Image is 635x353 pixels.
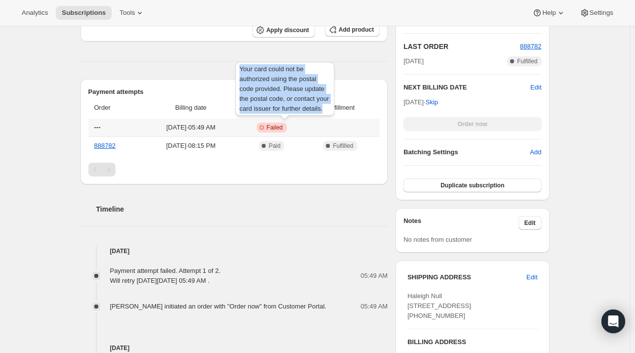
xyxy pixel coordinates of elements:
[333,142,353,150] span: Fulfilled
[530,147,541,157] span: Add
[145,103,237,113] span: Billing date
[518,216,542,230] button: Edit
[403,178,541,192] button: Duplicate subscription
[360,302,388,311] span: 05:49 AM
[520,269,543,285] button: Edit
[426,97,438,107] span: Skip
[403,147,530,157] h6: Batching Settings
[325,23,380,37] button: Add product
[407,337,537,347] h3: BILLING ADDRESS
[360,271,388,281] span: 05:49 AM
[403,236,472,243] span: No notes from customer
[307,103,374,113] span: Fulfillment
[62,9,106,17] span: Subscriptions
[517,57,537,65] span: Fulfilled
[524,219,536,227] span: Edit
[339,26,374,34] span: Add product
[590,9,613,17] span: Settings
[269,142,280,150] span: Paid
[530,83,541,92] button: Edit
[542,9,556,17] span: Help
[80,246,388,256] h4: [DATE]
[520,42,541,51] button: 888782
[110,266,221,286] div: Payment attempt failed. Attempt 1 of 2. Will retry [DATE][DATE] 05:49 AM .
[403,216,518,230] h3: Notes
[16,6,54,20] button: Analytics
[407,272,526,282] h3: SHIPPING ADDRESS
[526,272,537,282] span: Edit
[403,83,530,92] h2: NEXT BILLING DATE
[114,6,151,20] button: Tools
[403,98,438,106] span: [DATE] ·
[56,6,112,20] button: Subscriptions
[94,142,116,149] a: 888782
[145,141,237,151] span: [DATE] · 08:15 PM
[88,97,142,119] th: Order
[267,124,283,132] span: Failed
[119,9,135,17] span: Tools
[526,6,571,20] button: Help
[420,94,444,110] button: Skip
[601,309,625,333] div: Open Intercom Messenger
[266,26,309,34] span: Apply discount
[88,87,380,97] h2: Payment attempts
[574,6,619,20] button: Settings
[403,56,424,66] span: [DATE]
[524,144,547,160] button: Add
[88,163,380,176] nav: Pagination
[403,42,520,51] h2: LAST ORDER
[407,292,471,319] span: Haleigh Null [STREET_ADDRESS] [PHONE_NUMBER]
[80,343,388,353] h4: [DATE]
[440,181,504,189] span: Duplicate subscription
[22,9,48,17] span: Analytics
[145,123,237,132] span: [DATE] · 05:49 AM
[520,43,541,50] a: 888782
[252,23,315,38] button: Apply discount
[110,303,326,310] span: [PERSON_NAME] initiated an order with "Order now" from Customer Portal.
[94,124,101,131] span: ---
[96,204,388,214] h2: Timeline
